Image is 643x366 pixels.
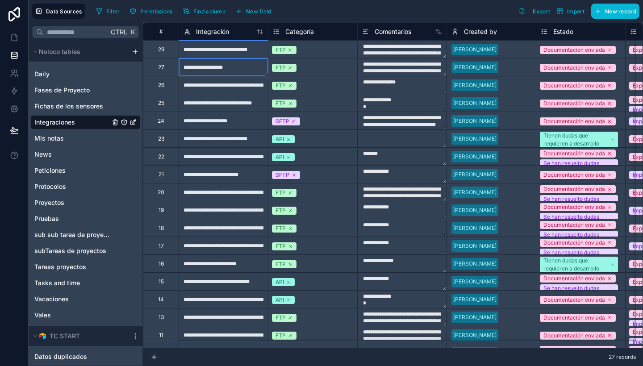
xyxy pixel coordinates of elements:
[232,4,275,18] button: New field
[553,4,588,19] button: Import
[605,8,636,15] span: New record
[543,100,605,108] div: Documentación enviada
[158,100,164,107] div: 25
[453,260,497,268] div: [PERSON_NAME]
[591,4,639,19] button: New record
[276,117,289,125] div: SFTP
[276,314,286,322] div: FTP
[453,153,497,161] div: [PERSON_NAME]
[453,99,497,107] div: [PERSON_NAME]
[158,135,164,142] div: 23
[453,206,497,214] div: [PERSON_NAME]
[588,4,639,19] a: New record
[276,82,286,90] div: FTP
[609,354,636,361] span: 27 records
[276,260,286,268] div: FTP
[464,27,497,36] span: Created by
[543,195,610,211] div: Se han resuelto dudas básicas (formato etc.)
[158,296,164,303] div: 14
[543,132,609,148] div: Tienen dudas que requieren a desarrollo
[543,185,605,193] div: Documentación enviada
[106,8,120,15] span: Filter
[543,150,605,158] div: Documentación enviada
[158,189,164,196] div: 20
[276,207,286,215] div: FTP
[543,296,605,304] div: Documentación enviada
[276,332,286,340] div: FTP
[453,242,497,250] div: [PERSON_NAME]
[276,242,286,250] div: FTP
[158,117,164,125] div: 24
[453,63,497,71] div: [PERSON_NAME]
[276,46,286,54] div: FTP
[92,4,123,18] button: Filter
[159,225,164,232] div: 18
[159,207,164,214] div: 19
[159,278,164,285] div: 15
[246,8,271,15] span: New field
[543,213,610,229] div: Se han resuelto dudas básicas (formato etc.)
[159,242,164,250] div: 17
[453,331,497,339] div: [PERSON_NAME]
[567,8,585,15] span: Import
[180,4,229,18] button: Find column
[193,8,225,15] span: Find column
[276,278,284,286] div: API
[543,257,609,273] div: Tienen dudas que requieren a desarrollo
[276,296,284,304] div: API
[159,332,163,339] div: 11
[453,295,497,304] div: [PERSON_NAME]
[46,8,82,15] span: Data Sources
[543,117,605,125] div: Documentación enviada
[533,8,550,15] span: Export
[159,260,164,267] div: 16
[543,159,610,175] div: Se han resuelto dudas básicas (formato etc.)
[543,171,605,179] div: Documentación enviada
[32,4,85,19] button: Data Sources
[543,231,610,247] div: Se han resuelto dudas básicas (formato etc.)
[453,81,497,89] div: [PERSON_NAME]
[543,46,605,54] div: Documentación enviada
[453,135,497,143] div: [PERSON_NAME]
[543,249,610,265] div: Se han resuelto dudas básicas (formato etc.)
[453,313,497,321] div: [PERSON_NAME]
[159,314,164,321] div: 13
[553,27,573,36] span: Estado
[158,46,164,53] div: 29
[158,64,164,71] div: 27
[453,117,497,125] div: [PERSON_NAME]
[543,284,610,300] div: Se han resuelto dudas básicas (formato etc.)
[159,171,164,178] div: 21
[543,221,605,229] div: Documentación enviada
[453,278,497,286] div: [PERSON_NAME]
[110,26,128,37] span: Ctrl
[276,153,284,161] div: API
[158,153,164,160] div: 22
[276,171,289,179] div: SFTP
[150,28,172,35] div: #
[543,274,605,283] div: Documentación enviada
[285,27,314,36] span: Categoría
[158,82,164,89] div: 26
[515,4,553,19] button: Export
[543,239,605,247] div: Documentación enviada
[543,64,605,72] div: Documentación enviada
[543,203,605,211] div: Documentación enviada
[453,171,497,179] div: [PERSON_NAME]
[543,346,605,354] div: Documentación enviada
[276,100,286,108] div: FTP
[543,82,605,90] div: Documentación enviada
[276,189,286,197] div: FTP
[140,8,172,15] span: Permissions
[129,29,136,35] span: K
[375,27,411,36] span: Comentarios
[276,135,284,143] div: API
[453,46,497,54] div: [PERSON_NAME]
[543,332,605,340] div: Documentación enviada
[126,4,179,18] a: Permissions
[196,27,229,36] span: Integración
[276,225,286,233] div: FTP
[543,314,605,322] div: Documentación enviada
[126,4,175,18] button: Permissions
[453,224,497,232] div: [PERSON_NAME]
